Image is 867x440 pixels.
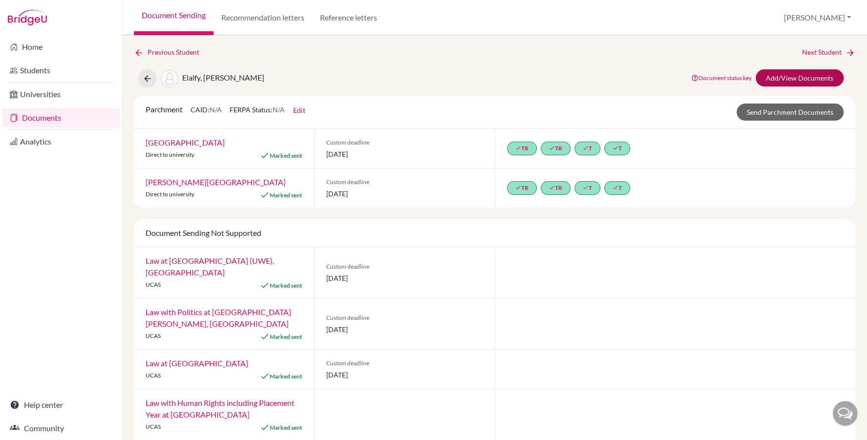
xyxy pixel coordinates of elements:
span: UCAS [146,332,161,339]
a: doneTR [541,181,571,195]
span: [DATE] [326,149,483,159]
i: done [583,185,589,190]
span: Marked sent [270,373,302,380]
span: Marked sent [270,152,302,159]
span: [DATE] [326,370,483,380]
span: N/A [210,105,222,114]
span: Custom deadline [326,178,483,187]
span: Direct to university [146,151,194,158]
a: Home [2,37,120,57]
span: Parchment [146,105,183,114]
i: done [515,185,521,190]
a: Community [2,419,120,438]
a: doneTR [541,142,571,155]
i: done [613,185,618,190]
a: Help center [2,395,120,415]
a: [PERSON_NAME][GEOGRAPHIC_DATA] [146,177,286,187]
a: doneT [574,142,600,155]
span: Direct to university [146,190,194,198]
span: UCAS [146,281,161,288]
span: Custom deadline [326,138,483,147]
a: Universities [2,84,120,104]
i: done [613,145,618,151]
i: done [549,145,555,151]
span: FERPA Status: [230,105,285,114]
span: Document Sending Not Supported [146,228,261,237]
a: Law with Politics at [GEOGRAPHIC_DATA][PERSON_NAME], [GEOGRAPHIC_DATA] [146,307,291,328]
a: doneT [604,142,630,155]
span: N/A [273,105,285,114]
span: CAID: [190,105,222,114]
span: Help [22,7,42,16]
span: Marked sent [270,282,302,289]
span: Elalfy, [PERSON_NAME] [182,73,264,82]
span: [DATE] [326,189,483,199]
a: doneTR [507,142,537,155]
img: Bridge-U [8,10,47,25]
span: Custom deadline [326,314,483,322]
span: [DATE] [326,324,483,335]
i: done [583,145,589,151]
a: Previous Student [134,47,207,58]
a: Documents [2,108,120,127]
a: doneT [574,181,600,195]
a: Students [2,61,120,80]
span: UCAS [146,423,161,430]
a: doneT [604,181,630,195]
a: Law at [GEOGRAPHIC_DATA] [146,358,248,368]
button: [PERSON_NAME] [780,8,855,27]
a: Next Student [802,47,855,58]
span: Marked sent [270,333,302,340]
a: Analytics [2,132,120,151]
span: UCAS [146,372,161,379]
a: Law with Human Rights including Placement Year at [GEOGRAPHIC_DATA] [146,398,295,419]
span: Custom deadline [326,262,483,271]
span: [DATE] [326,273,483,283]
span: Marked sent [270,424,302,431]
i: done [515,145,521,151]
i: done [549,185,555,190]
span: Custom deadline [326,359,483,368]
span: Marked sent [270,191,302,199]
a: [GEOGRAPHIC_DATA] [146,138,225,147]
a: Document status key [691,74,752,82]
a: doneTR [507,181,537,195]
button: Edit [293,105,306,116]
a: Add/View Documents [756,69,844,86]
a: Send Parchment Documents [737,104,844,121]
a: Law at [GEOGRAPHIC_DATA] (UWE), [GEOGRAPHIC_DATA] [146,256,274,277]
